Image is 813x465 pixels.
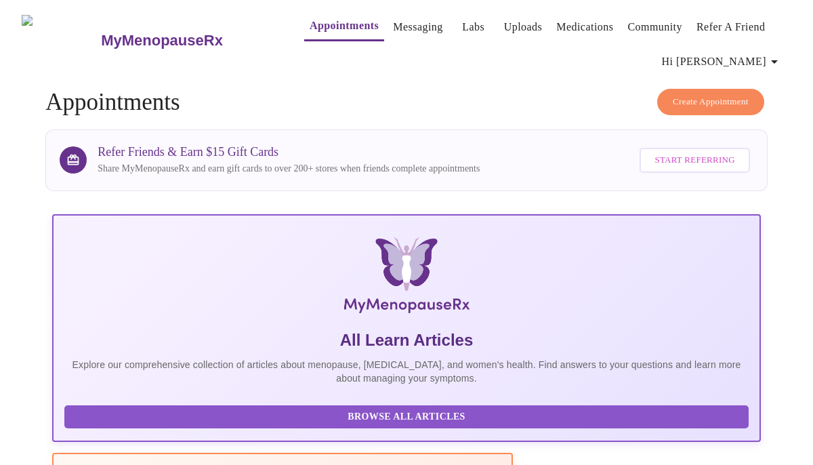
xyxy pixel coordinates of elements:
a: Refer a Friend [696,18,766,37]
a: Labs [462,18,484,37]
a: MyMenopauseRx [100,17,277,64]
button: Appointments [304,12,384,41]
button: Start Referring [640,148,749,173]
img: MyMenopauseRx Logo [22,15,100,66]
button: Browse All Articles [64,405,749,429]
span: Start Referring [654,153,734,168]
p: Explore our comprehensive collection of articles about menopause, [MEDICAL_DATA], and women's hea... [64,358,749,385]
span: Hi [PERSON_NAME] [662,52,783,71]
a: Community [627,18,682,37]
p: Share MyMenopauseRx and earn gift cards to over 200+ stores when friends complete appointments [98,162,480,176]
button: Messaging [388,14,448,41]
button: Uploads [499,14,548,41]
button: Labs [452,14,495,41]
button: Create Appointment [657,89,764,115]
a: Messaging [393,18,442,37]
h5: All Learn Articles [64,329,749,351]
button: Community [622,14,688,41]
h3: MyMenopauseRx [101,32,223,49]
a: Start Referring [636,141,753,180]
a: Medications [556,18,613,37]
button: Medications [551,14,619,41]
a: Browse All Articles [64,410,752,422]
a: Appointments [310,16,379,35]
button: Refer a Friend [691,14,771,41]
span: Create Appointment [673,94,749,110]
h4: Appointments [45,89,768,116]
a: Uploads [504,18,543,37]
button: Hi [PERSON_NAME] [656,48,788,75]
h3: Refer Friends & Earn $15 Gift Cards [98,145,480,159]
img: MyMenopauseRx Logo [171,237,642,319]
span: Browse All Articles [78,409,735,426]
